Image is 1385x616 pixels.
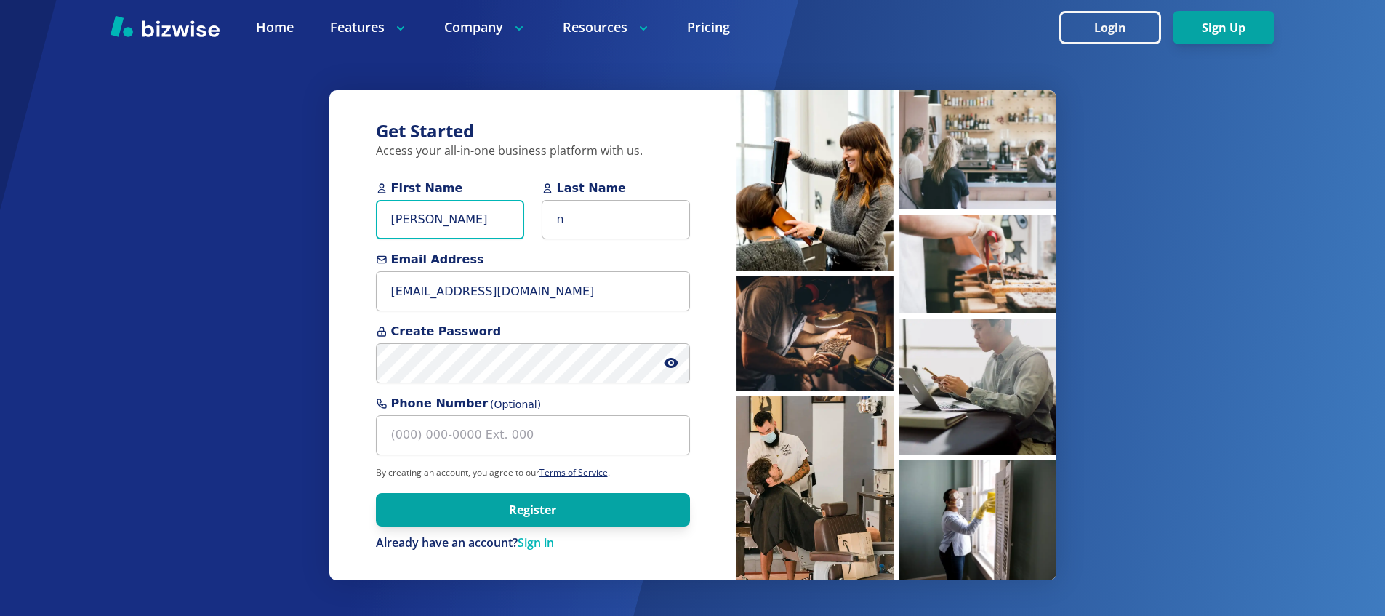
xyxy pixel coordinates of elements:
span: (Optional) [490,397,541,412]
a: Pricing [687,18,730,36]
button: Sign Up [1173,11,1274,44]
img: Barber cutting hair [736,396,894,580]
a: Terms of Service [539,466,608,479]
span: Create Password [376,323,690,340]
img: People waiting at coffee bar [899,90,1056,209]
p: Company [444,18,526,36]
a: Login [1059,21,1173,35]
span: First Name [376,180,524,197]
p: Already have an account? [376,535,690,551]
a: Home [256,18,294,36]
img: Pastry chef making pastries [899,215,1056,313]
input: (000) 000-0000 Ext. 000 [376,415,690,455]
a: Sign Up [1173,21,1274,35]
span: Phone Number [376,395,690,412]
p: Access your all-in-one business platform with us. [376,143,690,159]
h3: Get Started [376,119,690,143]
div: Already have an account?Sign in [376,535,690,551]
input: you@example.com [376,271,690,311]
span: Last Name [542,180,690,197]
img: Bizwise Logo [111,15,220,37]
a: Sign in [518,535,554,551]
img: Cleaner sanitizing windows [899,460,1056,580]
img: Man inspecting coffee beans [736,276,894,391]
p: Resources [563,18,651,36]
button: Login [1059,11,1161,44]
p: By creating an account, you agree to our . [376,467,690,479]
input: First Name [376,200,524,240]
p: Features [330,18,408,36]
span: Email Address [376,251,690,268]
img: Man working on laptop [899,319,1056,455]
img: Hairstylist blow drying hair [736,90,894,271]
button: Register [376,493,690,527]
input: Last Name [542,200,690,240]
